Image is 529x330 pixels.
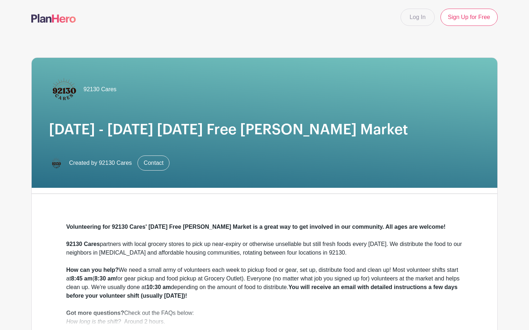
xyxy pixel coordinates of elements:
[31,14,76,23] img: logo-507f7623f17ff9eddc593b1ce0a138ce2505c220e1c5a4e2b4648c50719b7d32.svg
[71,275,92,282] strong: 8:45 am
[66,309,463,317] div: Check out the FAQs below:
[66,319,121,325] em: How long is the shift?
[94,275,116,282] strong: 8:30 am
[66,240,463,257] div: partners with local grocery stores to pick up near-expiry or otherwise unsellable but still fresh...
[66,267,119,273] strong: How can you help?
[66,266,463,300] div: We need a small army of volunteers each week to pickup food or gear, set up, distribute food and ...
[66,310,124,316] strong: Got more questions?
[66,284,458,299] strong: You will receive an email with detailed instructions a few days before your volunteer shift (usua...
[440,9,498,26] a: Sign Up for Free
[49,75,78,104] img: 92130Cares_Logo_(1).png
[66,317,463,326] div: Around 2 hours.
[401,9,434,26] a: Log In
[146,284,171,290] strong: 10:30 am
[137,155,169,171] a: Contact
[83,85,117,94] span: 92130 Cares
[66,224,446,230] strong: Volunteering for 92130 Cares' [DATE] Free [PERSON_NAME] Market is a great way to get involved in ...
[66,241,100,247] strong: 92130 Cares
[69,159,132,167] span: Created by 92130 Cares
[49,156,63,170] img: Untitled-Artwork%20(4).png
[49,121,480,138] h1: [DATE] - [DATE] [DATE] Free [PERSON_NAME] Market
